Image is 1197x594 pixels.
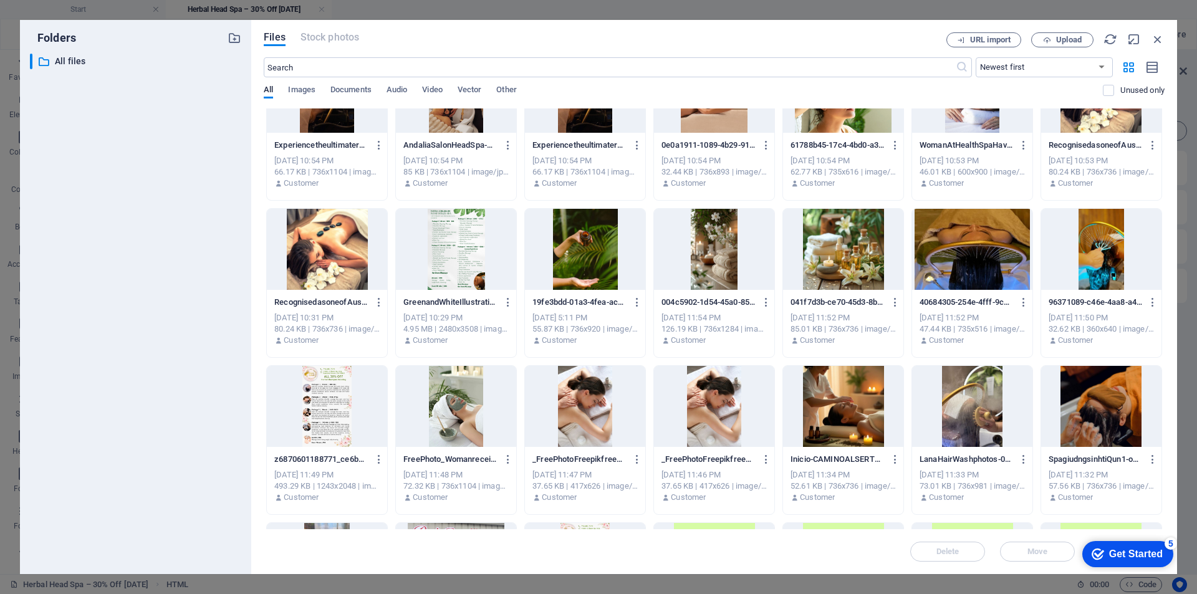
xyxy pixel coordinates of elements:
[37,14,90,25] div: Get Started
[1049,166,1154,178] div: 80.24 KB | 736x736 | image/jpeg
[403,323,509,335] div: 4.95 MB | 2480x3508 | image/jpeg
[1056,36,1082,44] span: Upload
[274,166,380,178] div: 66.17 KB | 736x1104 | image/jpeg
[661,323,767,335] div: 126.19 KB | 736x1284 | image/jpeg
[1127,32,1141,46] i: Minimize
[387,82,407,100] span: Audio
[274,481,380,492] div: 493.29 KB | 1243x2048 | image/jpeg
[1058,178,1093,189] p: Customer
[532,469,638,481] div: [DATE] 11:47 PM
[532,323,638,335] div: 55.87 KB | 736x920 | image/jpeg
[661,140,755,151] p: 0e0a1911-1089-4b29-9129-466443f67f3b-jOjLohXBv9FdLHv5OFQojQ.jfif
[532,166,638,178] div: 66.17 KB | 736x1104 | image/jpeg
[920,297,1013,308] p: 40684305-254e-4fff-9c28-8894bdcc42a7-aLDQ810nbTbkFpSzjTPUdg.jfif
[671,178,706,189] p: Customer
[403,312,509,323] div: [DATE] 10:29 PM
[413,178,448,189] p: Customer
[542,492,577,503] p: Customer
[403,481,509,492] div: 72.32 KB | 736x1104 | image/jpeg
[920,312,1025,323] div: [DATE] 11:52 PM
[1103,32,1117,46] i: Reload
[791,155,896,166] div: [DATE] 10:54 PM
[274,155,380,166] div: [DATE] 10:54 PM
[1120,85,1165,96] p: Displays only files that are not in use on the website. Files added during this session can still...
[274,297,368,308] p: RecognisedasoneofAustraliasleadingtrainers-noB3aEm3pszX9sa5BpTE1g.jfif
[458,82,482,100] span: Vector
[403,155,509,166] div: [DATE] 10:54 PM
[1058,492,1093,503] p: Customer
[1058,335,1093,346] p: Customer
[542,178,577,189] p: Customer
[274,312,380,323] div: [DATE] 10:31 PM
[791,166,896,178] div: 62.77 KB | 735x616 | image/jpeg
[661,469,767,481] div: [DATE] 11:46 PM
[661,297,755,308] p: 004c5902-1d54-45a0-8502-656a06d83783-jAU2zcdQ4VXtW0yfTZJvLQ.jfif
[1049,469,1154,481] div: [DATE] 11:32 PM
[403,166,509,178] div: 85 KB | 736x1104 | image/jpeg
[791,297,884,308] p: 041f7d3b-ce70-45d3-8b03-98081af46308-5I-dYGgFS6nQw54wWxkNxA.jfif
[1151,32,1165,46] i: Close
[791,469,896,481] div: [DATE] 11:34 PM
[330,82,372,100] span: Documents
[403,140,497,151] p: AndaliaSalonHeadSpa-N0WQ-jeORfs9hyGW9iQIsA.jfif
[264,57,955,77] input: Search
[920,166,1025,178] div: 46.01 KB | 600x900 | image/jpeg
[661,155,767,166] div: [DATE] 10:54 PM
[228,31,241,45] i: Create new folder
[92,2,105,15] div: 5
[800,335,835,346] p: Customer
[532,481,638,492] div: 37.65 KB | 417x626 | image/jpeg
[920,155,1025,166] div: [DATE] 10:53 PM
[284,335,319,346] p: Customer
[284,492,319,503] p: Customer
[1049,323,1154,335] div: 32.62 KB | 360x640 | image/jpeg
[929,335,964,346] p: Customer
[264,30,286,45] span: Files
[791,312,896,323] div: [DATE] 11:52 PM
[970,36,1011,44] span: URL import
[403,469,509,481] div: [DATE] 11:48 PM
[413,492,448,503] p: Customer
[274,454,368,465] p: z6870601188771_ce6b7798e31e562ed31f734e9e582cef-YTZ4fsQMN9n2sVi4bqEm_Q.jpg
[30,54,32,69] div: ​
[791,323,896,335] div: 85.01 KB | 736x736 | image/jpeg
[791,140,884,151] p: 61788b45-17c4-4bd0-a37e-801ea06cd71e-iw7IAOSYQlsHh3sM4XybJg.jfif
[1049,140,1142,151] p: RecognisedasoneofAustraliasleadingtrainers-11J61Ilpl3RaO3jH9Iu6uw.jfif
[671,492,706,503] p: Customer
[661,166,767,178] div: 32.44 KB | 736x893 | image/jpeg
[1049,454,1142,465] p: SpagiudngsinhtiQun1-oAGTWRGGqxeDhl7edw-5lA.jfif
[284,178,319,189] p: Customer
[55,54,218,69] p: All files
[403,454,497,465] p: FreePhoto_Womanreceivingabeautytreatment-pOoGngyhQ9WP_hOzPolkow.jfif
[661,312,767,323] div: [DATE] 11:54 PM
[661,481,767,492] div: 37.65 KB | 417x626 | image/jpeg
[661,454,755,465] p: _FreePhotoFreepikfreephoto-bPsyaNWIq5EwCQdD6bAcJQ.jfif
[671,335,706,346] p: Customer
[791,454,884,465] p: Inicio-CAMINOALSERTERAPIASHOLSTICAS-iYS8kzTrzIiegq-kWTHyhg.jfif
[413,335,448,346] p: Customer
[1049,312,1154,323] div: [DATE] 11:50 PM
[532,140,626,151] p: ExperiencetheultimaterelaxationatAllureDay-Rla0Mam0YA6JtHGmJ524Gg.jfif
[920,469,1025,481] div: [DATE] 11:33 PM
[791,481,896,492] div: 52.61 KB | 736x736 | image/jpeg
[264,82,273,100] span: All
[542,335,577,346] p: Customer
[274,469,380,481] div: [DATE] 11:49 PM
[920,323,1025,335] div: 47.44 KB | 735x516 | image/jpeg
[800,492,835,503] p: Customer
[1049,297,1142,308] p: 96371089-c46e-4aa8-a43f-c60cb0f81b2d-ad1sFjy0h20wm0dGkAW4SA.jfif
[920,454,1013,465] p: LanaHairWashphotos-0XN_0Q6HDWVwe_oqfM4Llg.jfif
[288,82,315,100] span: Images
[274,323,380,335] div: 80.24 KB | 736x736 | image/jpeg
[1031,32,1094,47] button: Upload
[929,178,964,189] p: Customer
[929,492,964,503] p: Customer
[422,82,442,100] span: Video
[532,297,626,308] p: 19fe3bdd-01a3-4fea-acb9-d82b50d71e88-wYYRlp7AxyJtY1MPmPplxA.jfif
[920,140,1013,151] p: WomanAtHealthSpaHavingHotStoneTreatment_A-G40lsr3oQSq6qW1qpt8Vug.jfif
[532,454,626,465] p: _FreePhotoFreepikfreephoto-gqoNUdZDuOebO1nNrVSTQw.jfif
[30,30,76,46] p: Folders
[403,297,497,308] p: GreenandWhiteIllustrativeSpaBeautyPoster_page-0001-byGw5bcSqWkA11dth4gq6g.jpg
[920,481,1025,492] div: 73.01 KB | 736x981 | image/jpeg
[800,178,835,189] p: Customer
